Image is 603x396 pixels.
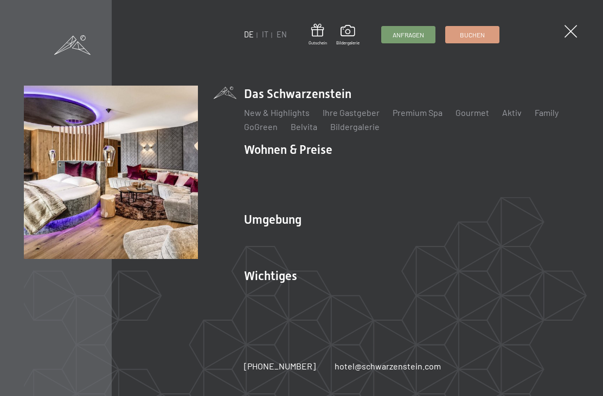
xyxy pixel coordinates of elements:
[323,107,380,118] a: Ihre Gastgeber
[244,361,316,371] span: [PHONE_NUMBER]
[291,121,317,132] a: Belvita
[336,40,360,46] span: Bildergalerie
[502,107,522,118] a: Aktiv
[309,40,327,46] span: Gutschein
[336,25,360,46] a: Bildergalerie
[277,30,287,39] a: EN
[393,107,442,118] a: Premium Spa
[309,24,327,46] a: Gutschein
[382,27,435,43] a: Anfragen
[244,360,316,372] a: [PHONE_NUMBER]
[262,30,268,39] a: IT
[460,30,485,40] span: Buchen
[456,107,489,118] a: Gourmet
[446,27,499,43] a: Buchen
[393,30,424,40] span: Anfragen
[244,107,310,118] a: New & Highlights
[535,107,559,118] a: Family
[244,30,254,39] a: DE
[335,360,441,372] a: hotel@schwarzenstein.com
[330,121,380,132] a: Bildergalerie
[244,121,278,132] a: GoGreen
